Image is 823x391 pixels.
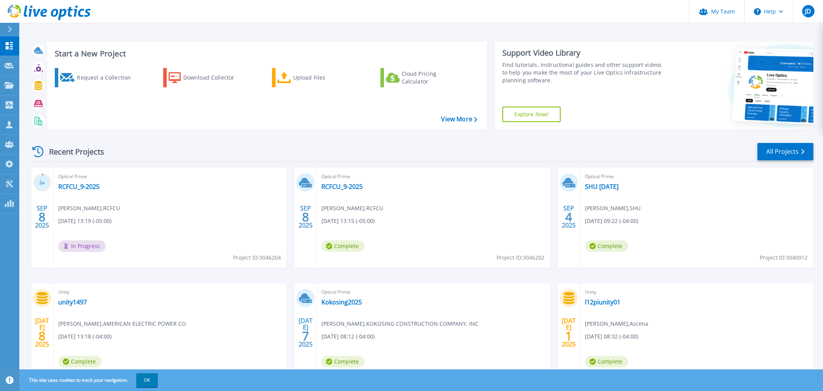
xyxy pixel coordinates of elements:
span: [PERSON_NAME] , KOKOSING CONSTRUCTION COMPANY, INC [321,320,478,328]
span: [PERSON_NAME] , AMERICAN ELECTRIC POWER CO [58,320,186,328]
span: [DATE] 08:32 (-04:00) [585,332,638,341]
div: [DATE] 2025 [561,318,576,347]
a: l12piunity01 [585,298,620,306]
button: OK [136,373,158,387]
div: Download Collector [183,70,245,85]
a: All Projects [757,143,813,160]
a: Download Collector [163,68,249,87]
span: [PERSON_NAME] , SHU [585,204,640,212]
div: Recent Projects [30,142,115,161]
div: SEP 2025 [298,203,313,231]
div: Support Video Library [502,48,666,58]
span: This site uses cookies to track your navigation. [21,373,158,387]
span: Project ID: 3046204 [233,253,281,262]
div: SEP 2025 [561,203,576,231]
a: RCFCU_9-2025 [321,183,363,190]
span: [DATE] 13:19 (-05:00) [58,217,112,225]
div: Request a Collection [77,70,139,85]
span: Project ID: 3046202 [497,253,544,262]
div: [DATE] 2025 [35,318,49,347]
span: Optical Prime [58,172,282,181]
span: [PERSON_NAME] , RCFCU [321,204,383,212]
span: 8 [39,214,46,220]
a: Explore Now! [502,107,561,122]
a: Upload Files [272,68,358,87]
a: RCFCU_9-2025 [58,183,100,190]
span: % [42,181,45,185]
span: 4 [565,214,572,220]
span: Optical Prime [585,172,809,181]
span: 7 [302,333,309,339]
span: Optical Prime [321,288,545,296]
span: [PERSON_NAME] , RCFCU [58,204,120,212]
span: Complete [321,356,365,367]
a: Kokosing2025 [321,298,362,306]
span: Unity [585,288,809,296]
span: Complete [58,356,101,367]
a: Cloud Pricing Calculator [380,68,466,87]
span: Complete [585,356,628,367]
span: 8 [302,214,309,220]
span: [PERSON_NAME] , Ascena [585,320,648,328]
div: SEP 2025 [35,203,49,231]
span: In Progress [58,240,106,252]
span: [DATE] 08:12 (-04:00) [321,332,375,341]
a: Request a Collection [55,68,141,87]
a: SHU [DATE] [585,183,619,190]
h3: Start a New Project [55,49,477,58]
h3: 2 [33,178,51,187]
a: unity1497 [58,298,87,306]
span: [DATE] 13:15 (-05:00) [321,217,375,225]
span: Unity [58,288,282,296]
span: JD [805,8,811,14]
div: [DATE] 2025 [298,318,313,347]
span: [DATE] 09:22 (-04:00) [585,217,638,225]
span: 1 [565,333,572,339]
div: Cloud Pricing Calculator [402,70,463,85]
span: [DATE] 13:18 (-04:00) [58,332,112,341]
span: 8 [39,333,46,339]
div: Upload Files [293,70,355,85]
span: Complete [585,240,628,252]
span: Optical Prime [321,172,545,181]
span: Project ID: 3040912 [760,253,808,262]
span: Complete [321,240,365,252]
a: View More [441,116,477,123]
div: Find tutorials, instructional guides and other support videos to help you make the most of your L... [502,61,666,84]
